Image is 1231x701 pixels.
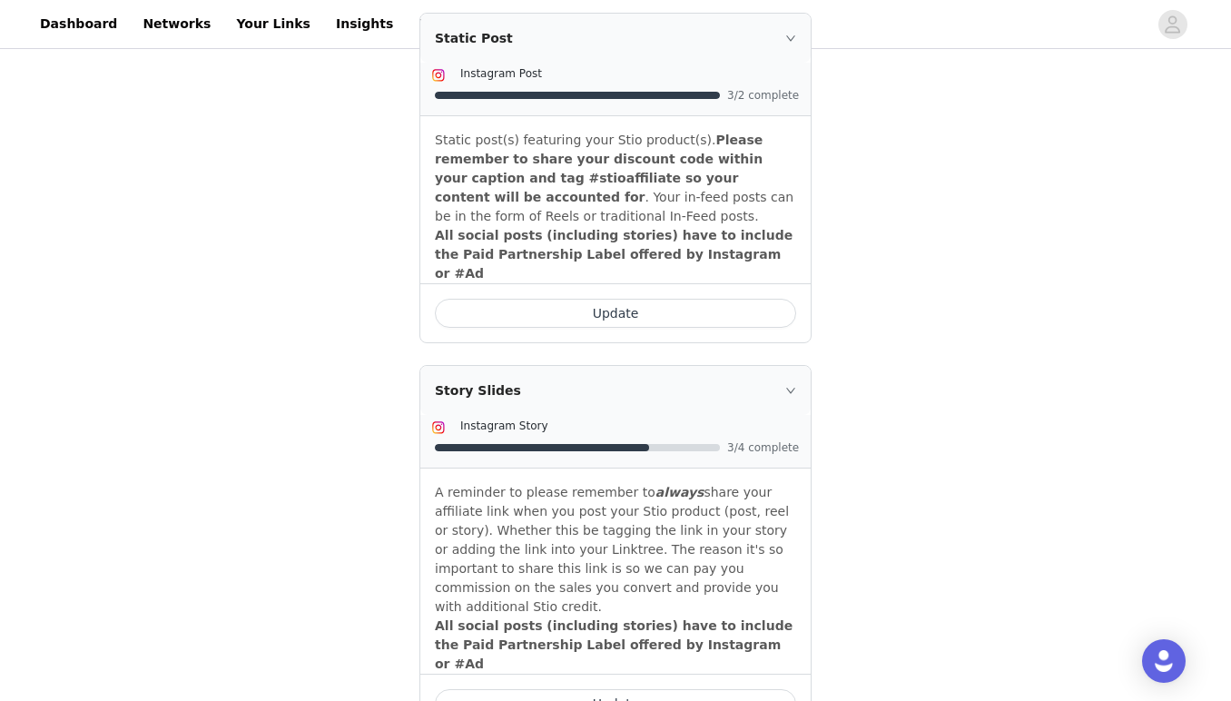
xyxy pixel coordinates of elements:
[225,4,321,44] a: Your Links
[431,420,446,435] img: Instagram Icon
[435,483,796,617] p: A reminder to please remember to share your affiliate link when you post your Stio product (post,...
[655,485,704,499] em: always
[460,420,548,432] span: Instagram Story
[325,4,404,44] a: Insights
[727,442,800,453] span: 3/4 complete
[420,14,811,63] div: icon: rightStatic Post
[420,366,811,415] div: icon: rightStory Slides
[460,67,542,80] span: Instagram Post
[435,228,793,281] strong: All social posts (including stories) have to include the Paid Partnership Label offered by Instag...
[1164,10,1181,39] div: avatar
[431,68,446,83] img: Instagram Icon
[785,385,796,396] i: icon: right
[132,4,222,44] a: Networks
[727,90,800,101] span: 3/2 complete
[435,618,793,671] strong: All social posts (including stories) have to include the Paid Partnership Label offered by Instag...
[1142,639,1186,683] div: Open Intercom Messenger
[785,33,796,44] i: icon: right
[408,4,487,44] a: Payouts
[29,4,128,44] a: Dashboard
[435,131,796,226] p: Static post(s) featuring your Stio product(s). . Your in-feed posts can be in the form of Reels o...
[435,299,796,328] button: Update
